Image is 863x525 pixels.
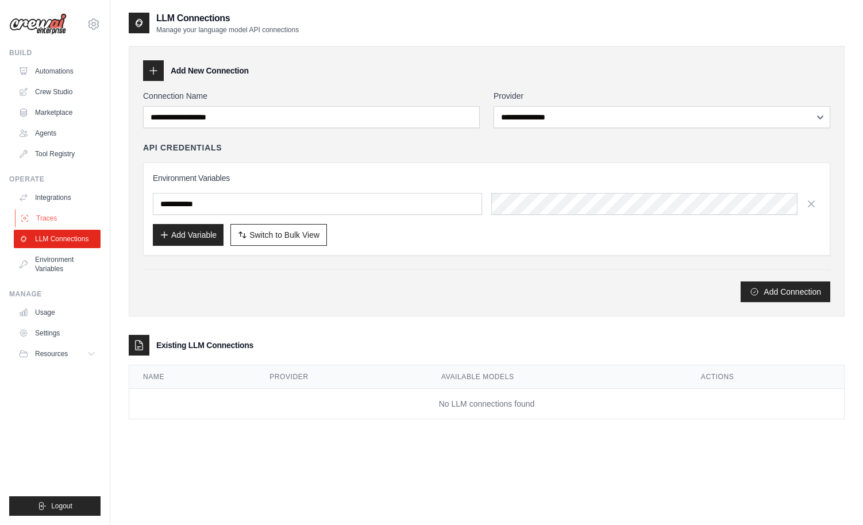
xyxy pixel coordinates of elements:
[156,339,253,351] h3: Existing LLM Connections
[153,172,820,184] h3: Environment Variables
[687,365,844,389] th: Actions
[35,349,68,358] span: Resources
[14,103,101,122] a: Marketplace
[14,124,101,142] a: Agents
[14,145,101,163] a: Tool Registry
[129,389,844,419] td: No LLM connections found
[741,281,830,302] button: Add Connection
[153,224,224,246] button: Add Variable
[14,345,101,363] button: Resources
[9,289,101,299] div: Manage
[14,62,101,80] a: Automations
[9,48,101,57] div: Build
[129,365,256,389] th: Name
[427,365,687,389] th: Available Models
[156,25,299,34] p: Manage your language model API connections
[256,365,427,389] th: Provider
[143,142,222,153] h4: API Credentials
[9,175,101,184] div: Operate
[14,83,101,101] a: Crew Studio
[15,209,102,227] a: Traces
[230,224,327,246] button: Switch to Bulk View
[494,90,830,102] label: Provider
[14,188,101,207] a: Integrations
[9,496,101,516] button: Logout
[249,229,319,241] span: Switch to Bulk View
[14,324,101,342] a: Settings
[171,65,249,76] h3: Add New Connection
[14,230,101,248] a: LLM Connections
[51,501,72,511] span: Logout
[14,250,101,278] a: Environment Variables
[14,303,101,322] a: Usage
[156,11,299,25] h2: LLM Connections
[143,90,480,102] label: Connection Name
[9,13,67,35] img: Logo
